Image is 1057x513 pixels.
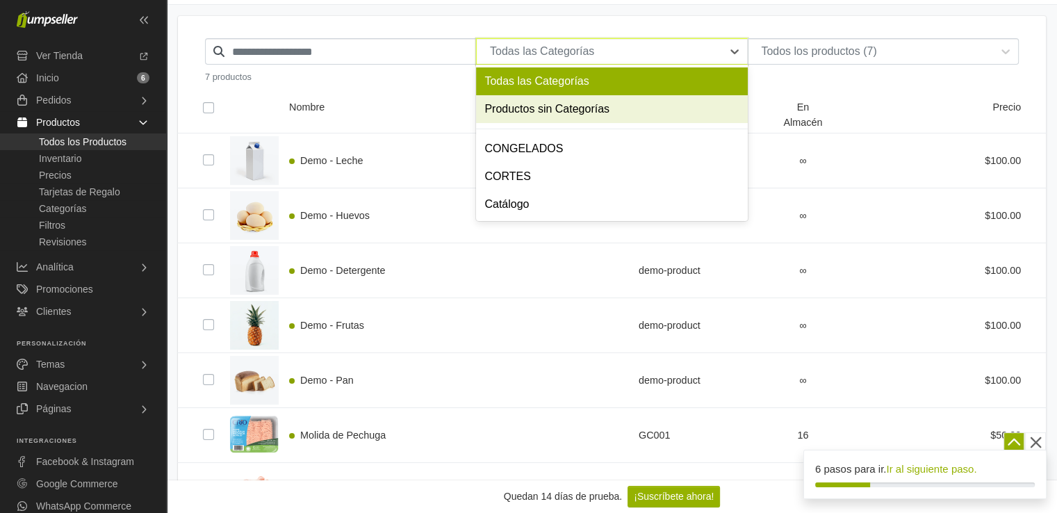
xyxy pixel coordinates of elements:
span: Pedidos [36,89,72,111]
a: ¡Suscríbete ahora! [628,486,720,507]
div: ∞ [768,373,838,389]
span: Revisiones [39,234,86,250]
a: Molida de Pechuga [289,430,386,441]
div: CORTES [476,163,747,190]
span: Tarjetas de Regalo [39,184,120,200]
span: Google Commerce [36,473,118,495]
div: ∞ [768,209,838,224]
div: Catálogo [476,190,747,218]
a: Demo - Leche [289,155,363,166]
div: En Almacén [768,100,838,130]
div: CONGELADOS [476,135,747,163]
span: Demo - Detergente [300,265,385,276]
div: Demo - Pandemo-product∞$100.00 [203,352,1021,407]
div: $50.00 [892,428,1031,443]
div: Todas las Categorías [476,67,747,95]
span: Demo - Leche [300,155,363,166]
div: Demo - Lechedemo-product∞$100.00 [203,133,1021,188]
div: Productos sin Categorías [476,95,747,123]
span: Productos [36,111,80,133]
div: Demo - Detergentedemo-product∞$100.00 [203,243,1021,298]
span: Molida de Pechuga [300,430,386,441]
div: Quedan 14 días de prueba. [504,489,622,504]
span: Demo - Huevos [300,210,370,221]
p: Integraciones [17,437,166,445]
div: Demo - Frutasdemo-product∞$100.00 [203,298,1021,352]
div: demo-product [628,373,768,389]
span: Categorías [39,200,86,217]
span: Precios [39,167,72,184]
div: Todos los productos (7) [755,43,986,60]
div: $100.00 [892,154,1031,169]
div: $100.00 [892,318,1031,334]
div: ∞ [768,318,838,334]
div: $100.00 [892,209,1031,224]
span: Inventario [39,150,81,167]
a: Demo - Detergente [289,265,385,276]
div: Demo - Huevosdemo-product∞$100.00 [203,188,1021,243]
div: $100.00 [892,263,1031,279]
a: Demo - Pan [289,375,354,386]
div: GC001 [628,428,768,443]
div: Precio [892,100,1031,130]
a: Demo - Frutas [289,320,364,331]
span: Clientes [36,300,72,323]
span: Inicio [36,67,59,89]
span: 7 productos [205,72,252,82]
div: 16 [768,428,838,443]
span: Páginas [36,398,72,420]
a: Demo - Huevos [289,210,370,221]
a: Ir al siguiente paso. [886,463,976,475]
span: Filtros [39,217,65,234]
span: Demo - Frutas [300,320,364,331]
p: Personalización [17,339,166,348]
span: 6 [137,72,149,83]
div: ∞ [768,263,838,279]
span: Analítica [36,256,74,278]
div: Molida de PechugaGC00116$50.00 [203,407,1021,462]
span: Facebook & Instagram [36,450,134,473]
span: Ver Tienda [36,44,83,67]
div: ∞ [768,154,838,169]
div: demo-product [628,318,768,334]
div: $100.00 [892,373,1031,389]
span: Todos los Productos [39,133,126,150]
span: Navegacion [36,375,88,398]
div: 6 pasos para ir. [815,462,1035,478]
div: Nombre [279,100,628,130]
span: Promociones [36,278,93,300]
div: demo-product [628,263,768,279]
span: Temas [36,353,65,375]
span: Demo - Pan [300,375,354,386]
